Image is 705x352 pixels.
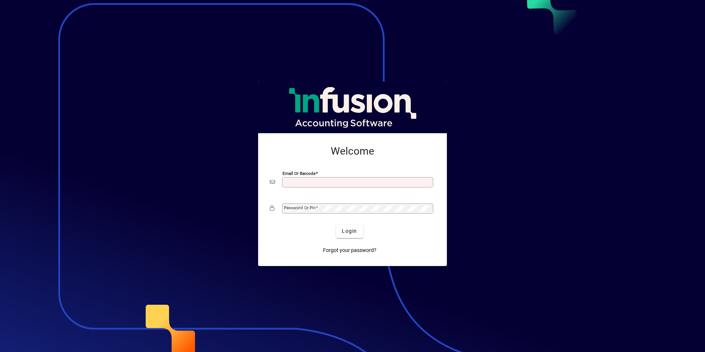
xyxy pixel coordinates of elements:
a: Forgot your password? [320,244,379,257]
mat-label: Password or Pin [284,205,316,210]
h2: Welcome [270,145,435,158]
mat-label: Email or Barcode [282,170,316,176]
button: Login [336,225,363,238]
span: Login [342,227,357,235]
span: Forgot your password? [323,246,376,254]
